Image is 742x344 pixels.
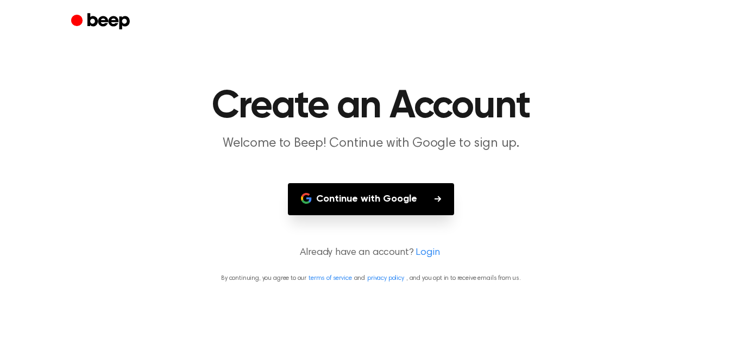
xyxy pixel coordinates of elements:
[416,246,439,260] a: Login
[93,87,649,126] h1: Create an Account
[13,273,729,283] p: By continuing, you agree to our and , and you opt in to receive emails from us.
[162,135,580,153] p: Welcome to Beep! Continue with Google to sign up.
[309,275,351,282] a: terms of service
[367,275,404,282] a: privacy policy
[71,11,133,33] a: Beep
[13,246,729,260] p: Already have an account?
[288,183,454,215] button: Continue with Google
